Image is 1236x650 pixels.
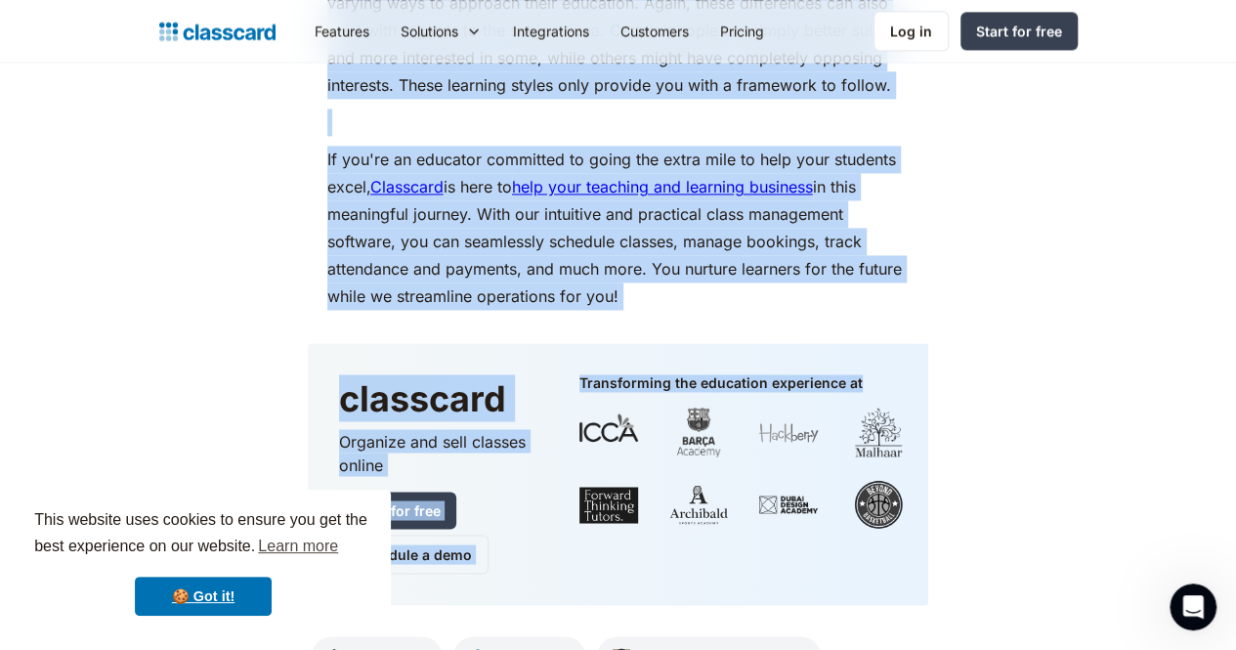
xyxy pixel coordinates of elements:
[299,9,385,53] a: Features
[16,490,391,634] div: cookieconsent
[579,374,863,392] div: Transforming the education experience at
[34,508,372,561] span: This website uses cookies to ensure you get the best experience on our website.
[385,9,497,53] div: Solutions
[976,21,1062,41] div: Start for free
[135,577,272,616] a: dismiss cookie message
[497,9,605,53] a: Integrations
[339,492,456,529] a: Start for free
[512,177,813,196] a: help your teaching and learning business
[339,429,540,476] p: Organize and sell classes online
[339,374,540,421] h3: classcard
[327,146,910,310] p: If you're an educator committed to going the extra mile to help your students excel, is here to i...
[1170,584,1216,630] iframe: Intercom live chat
[704,9,780,53] a: Pricing
[605,9,704,53] a: Customers
[327,108,910,136] p: ‍
[339,535,489,574] a: Schedule a demo
[255,532,341,561] a: learn more about cookies
[159,18,276,45] a: home
[960,12,1078,50] a: Start for free
[890,21,932,41] div: Log in
[874,11,949,51] a: Log in
[370,177,444,196] a: Classcard
[401,21,458,41] div: Solutions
